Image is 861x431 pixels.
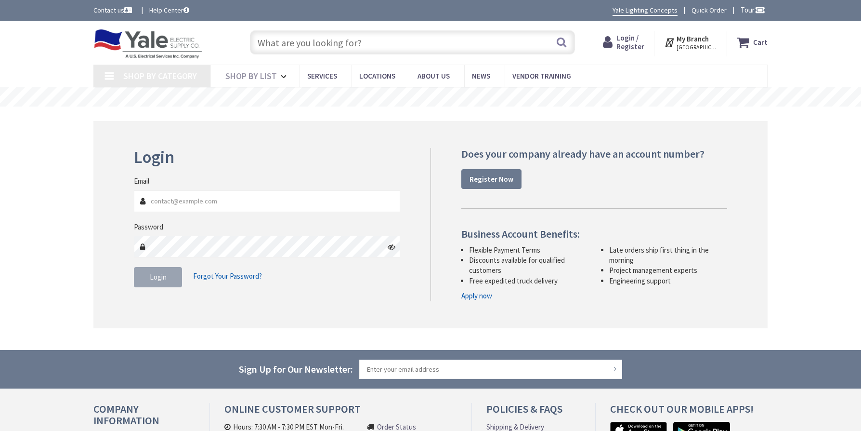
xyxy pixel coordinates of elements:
h4: Business Account Benefits: [461,228,727,240]
strong: My Branch [677,34,709,43]
a: Yale Lighting Concepts [613,5,678,16]
li: Engineering support [609,276,727,286]
span: About Us [417,71,450,81]
li: Late orders ship first thing in the morning [609,245,727,266]
a: Register Now [461,169,522,189]
span: Services [307,71,337,81]
label: Email [134,176,149,186]
h2: Login [134,148,400,167]
span: Tour [741,5,765,14]
span: News [472,71,490,81]
span: Locations [359,71,395,81]
span: Login / Register [616,33,644,51]
a: Login / Register [603,34,644,51]
a: Apply now [461,291,492,301]
input: Enter your email address [359,360,622,379]
span: Login [150,272,167,282]
li: Flexible Payment Terms [469,245,587,255]
li: Discounts available for qualified customers [469,255,587,276]
a: Forgot Your Password? [193,267,262,285]
span: Vendor Training [512,71,571,81]
h4: Online Customer Support [224,403,457,422]
a: Contact us [93,5,134,15]
span: Sign Up for Our Newsletter: [239,363,353,375]
span: Forgot Your Password? [193,271,262,281]
span: [GEOGRAPHIC_DATA], [GEOGRAPHIC_DATA] [677,43,717,51]
li: Project management experts [609,265,727,275]
h4: Check out Our Mobile Apps! [610,403,775,422]
strong: Cart [753,34,768,51]
img: Yale Electric Supply Co. [93,29,202,59]
a: Quick Order [691,5,727,15]
span: Shop By List [225,70,277,81]
a: Cart [737,34,768,51]
a: Help Center [149,5,189,15]
strong: Register Now [470,175,513,184]
label: Password [134,222,163,232]
h4: Policies & FAQs [486,403,581,422]
button: Login [134,267,182,287]
i: Click here to show/hide password [388,243,395,251]
div: My Branch [GEOGRAPHIC_DATA], [GEOGRAPHIC_DATA] [664,34,717,51]
input: What are you looking for? [250,30,575,54]
li: Free expedited truck delivery [469,276,587,286]
h4: Does your company already have an account number? [461,148,727,160]
span: Shop By Category [123,70,197,81]
input: Email [134,190,400,212]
